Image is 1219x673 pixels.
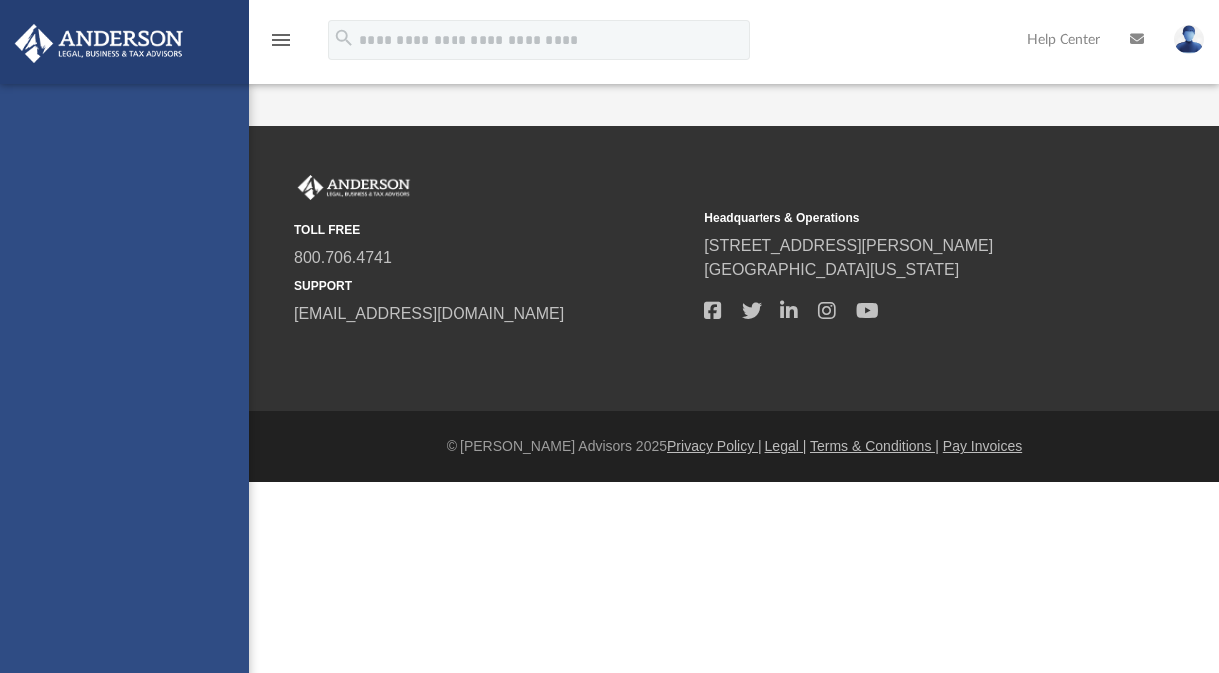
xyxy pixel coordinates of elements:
[704,261,959,278] a: [GEOGRAPHIC_DATA][US_STATE]
[294,305,564,322] a: [EMAIL_ADDRESS][DOMAIN_NAME]
[1174,25,1204,54] img: User Pic
[294,175,414,201] img: Anderson Advisors Platinum Portal
[765,438,807,454] a: Legal |
[294,249,392,266] a: 800.706.4741
[9,24,189,63] img: Anderson Advisors Platinum Portal
[810,438,939,454] a: Terms & Conditions |
[249,436,1219,457] div: © [PERSON_NAME] Advisors 2025
[294,221,690,239] small: TOLL FREE
[333,27,355,49] i: search
[667,438,762,454] a: Privacy Policy |
[704,209,1099,227] small: Headquarters & Operations
[269,28,293,52] i: menu
[704,237,993,254] a: [STREET_ADDRESS][PERSON_NAME]
[294,277,690,295] small: SUPPORT
[269,38,293,52] a: menu
[943,438,1022,454] a: Pay Invoices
